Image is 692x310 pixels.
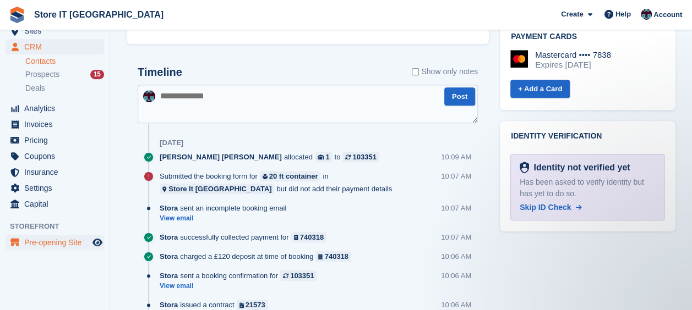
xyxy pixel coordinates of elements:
a: menu [6,132,104,148]
span: Stora [160,203,178,213]
h2: Timeline [138,66,182,79]
a: 21573 [237,300,268,310]
span: Help [615,9,631,20]
div: issued a contract [160,300,274,310]
div: allocated to [160,152,385,162]
h2: Payment cards [511,32,664,41]
div: successfully collected payment for [160,232,332,242]
span: Pricing [24,132,90,148]
span: Insurance [24,164,90,180]
a: menu [6,164,104,180]
div: Store It [GEOGRAPHIC_DATA] [168,184,271,194]
span: Stora [160,270,178,281]
div: 10:07 AM [441,171,471,181]
img: Identity Verification Ready [520,162,529,174]
span: CRM [24,39,90,54]
span: Invoices [24,117,90,132]
div: Has been asked to verify identity but has yet to do so. [520,176,655,200]
div: 21573 [246,300,265,310]
a: menu [6,101,104,116]
div: sent a booking confirmation for [160,270,322,281]
div: Mastercard •••• 7838 [535,50,611,60]
h2: Identity verification [511,132,664,141]
a: Contacts [25,56,104,67]
a: menu [6,23,104,38]
a: 1 [315,152,333,162]
a: + Add a Card [510,80,570,98]
div: 15 [90,70,104,79]
div: 10:06 AM [441,270,471,281]
a: 740318 [315,251,351,262]
div: 10:06 AM [441,251,471,262]
span: [PERSON_NAME] [PERSON_NAME] [160,152,282,162]
img: Mastercard Logo [510,50,528,68]
a: menu [6,180,104,196]
a: 740318 [291,232,327,242]
a: Preview store [91,236,104,249]
a: View email [160,281,322,291]
div: 740318 [325,251,348,262]
span: Stora [160,232,178,242]
label: Show only notes [412,66,478,77]
span: Capital [24,196,90,212]
a: menu [6,117,104,132]
a: Store It [GEOGRAPHIC_DATA] [160,184,274,194]
span: Prospects [25,69,59,80]
a: 20 ft container [260,171,321,181]
a: 103351 [280,270,317,281]
div: 103351 [290,270,314,281]
a: Store IT [GEOGRAPHIC_DATA] [30,5,168,24]
span: Coupons [24,148,90,164]
img: James Campbell Adamson [143,90,155,102]
div: 10:06 AM [441,300,471,310]
span: Deals [25,83,45,93]
button: Post [444,87,475,106]
div: 1 [325,152,329,162]
a: menu [6,196,104,212]
a: Skip ID Check [520,202,581,213]
a: menu [6,235,104,250]
span: Account [653,9,682,20]
img: stora-icon-8386f47178a22dfd0bd8f6a31ec36ba5ce8667c1dd55bd0f319d3a0aa187defe.svg [9,7,25,23]
div: sent an incomplete booking email [160,203,292,213]
input: Show only notes [412,66,419,77]
div: charged a £120 deposit at time of booking [160,251,357,262]
div: 740318 [300,232,324,242]
div: Identity not verified yet [529,161,630,174]
span: Pre-opening Site [24,235,90,250]
span: Sites [24,23,90,38]
span: Skip ID Check [520,203,571,212]
div: [DATE] [160,139,183,147]
span: Stora [160,251,178,262]
span: Analytics [24,101,90,116]
a: 103351 [342,152,379,162]
div: 10:07 AM [441,232,471,242]
span: Stora [160,300,178,310]
div: Expires [DATE] [535,60,611,70]
a: View email [160,214,292,223]
a: menu [6,148,104,164]
span: Settings [24,180,90,196]
div: 103351 [352,152,376,162]
span: Storefront [10,221,110,232]
span: Create [561,9,583,20]
div: 10:07 AM [441,203,471,213]
a: Deals [25,82,104,94]
a: menu [6,39,104,54]
div: 20 ft container [269,171,318,181]
div: 10:09 AM [441,152,471,162]
img: James Campbell Adamson [641,9,652,20]
div: Submitted the booking form for in but did not add their payment details [160,171,441,194]
a: Prospects 15 [25,69,104,80]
